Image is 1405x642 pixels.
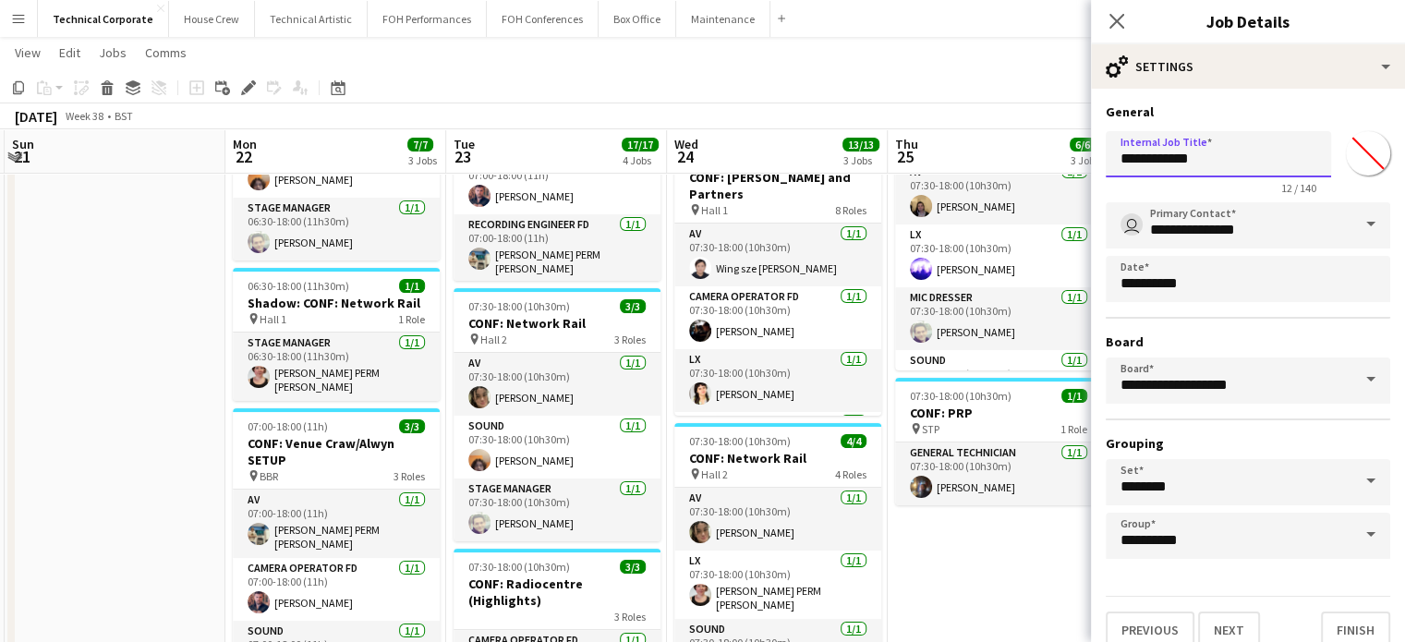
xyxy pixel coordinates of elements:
[895,405,1102,421] h3: CONF: PRP
[842,138,879,151] span: 13/13
[701,203,728,217] span: Hall 1
[394,469,425,483] span: 3 Roles
[233,268,440,401] app-job-card: 06:30-18:00 (11h30m)1/1Shadow: CONF: Network Rail Hall 11 RoleStage Manager1/106:30-18:00 (11h30m...
[408,153,437,167] div: 3 Jobs
[468,299,570,313] span: 07:30-18:00 (10h30m)
[454,416,660,478] app-card-role: Sound1/107:30-18:00 (10h30m)[PERSON_NAME]
[895,136,918,152] span: Thu
[910,389,1011,403] span: 07:30-18:00 (10h30m)
[1070,138,1096,151] span: 6/6
[623,153,658,167] div: 4 Jobs
[674,142,881,416] app-job-card: 07:30-18:00 (10h30m)8/8CONF: [PERSON_NAME] and Partners Hall 18 RolesAV1/107:30-18:00 (10h30m)Win...
[487,1,599,37] button: FOH Conferences
[1106,103,1390,120] h3: General
[138,41,194,65] a: Comms
[255,1,368,37] button: Technical Artistic
[233,333,440,401] app-card-role: Stage Manager1/106:30-18:00 (11h30m)[PERSON_NAME] PERM [PERSON_NAME]
[841,434,866,448] span: 4/4
[7,41,48,65] a: View
[368,1,487,37] button: FOH Performances
[892,146,918,167] span: 25
[895,97,1102,370] app-job-card: 07:30-18:00 (10h30m)5/5CONF: PRP Hall 15 RolesAV1/107:30-18:00 (10h30m)[PERSON_NAME]LX1/107:30-18...
[407,138,433,151] span: 7/7
[398,312,425,326] span: 1 Role
[248,279,349,293] span: 06:30-18:00 (11h30m)
[52,41,88,65] a: Edit
[674,136,698,152] span: Wed
[1060,422,1087,436] span: 1 Role
[1091,9,1405,33] h3: Job Details
[620,560,646,574] span: 3/3
[233,136,257,152] span: Mon
[260,469,278,483] span: BBR
[689,434,791,448] span: 07:30-18:00 (10h30m)
[835,203,866,217] span: 8 Roles
[230,146,257,167] span: 22
[922,422,939,436] span: STP
[1091,44,1405,89] div: Settings
[233,490,440,558] app-card-role: AV1/107:00-18:00 (11h)[PERSON_NAME] PERM [PERSON_NAME]
[233,295,440,311] h3: Shadow: CONF: Network Rail
[260,312,286,326] span: Hall 1
[169,1,255,37] button: House Crew
[676,1,770,37] button: Maintenance
[674,349,881,412] app-card-role: LX1/107:30-18:00 (10h30m)[PERSON_NAME]
[674,450,881,466] h3: CONF: Network Rail
[15,44,41,61] span: View
[480,333,507,346] span: Hall 2
[895,224,1102,287] app-card-role: LX1/107:30-18:00 (10h30m)[PERSON_NAME]
[895,162,1102,224] app-card-role: AV1/107:30-18:00 (10h30m)[PERSON_NAME]
[1106,435,1390,452] h3: Grouping
[15,107,57,126] div: [DATE]
[895,378,1102,505] app-job-card: 07:30-18:00 (10h30m)1/1CONF: PRP STP1 RoleGeneral Technician1/107:30-18:00 (10h30m)[PERSON_NAME]
[599,1,676,37] button: Box Office
[614,333,646,346] span: 3 Roles
[454,575,660,609] h3: CONF: Radiocentre (Highlights)
[674,224,881,286] app-card-role: AV1/107:30-18:00 (10h30m)Wing sze [PERSON_NAME]
[614,610,646,624] span: 3 Roles
[674,412,881,475] app-card-role: Recording Engineer FD1/1
[454,288,660,541] app-job-card: 07:30-18:00 (10h30m)3/3CONF: Network Rail Hall 23 RolesAV1/107:30-18:00 (10h30m)[PERSON_NAME]Soun...
[895,350,1102,418] app-card-role: Sound1/107:30-18:00 (10h30m)
[895,442,1102,505] app-card-role: General Technician1/107:30-18:00 (10h30m)[PERSON_NAME]
[454,478,660,541] app-card-role: Stage Manager1/107:30-18:00 (10h30m)[PERSON_NAME]
[454,214,660,283] app-card-role: Recording Engineer FD1/107:00-18:00 (11h)[PERSON_NAME] PERM [PERSON_NAME]
[99,44,127,61] span: Jobs
[454,353,660,416] app-card-role: AV1/107:30-18:00 (10h30m)[PERSON_NAME]
[843,153,878,167] div: 3 Jobs
[91,41,134,65] a: Jobs
[1061,389,1087,403] span: 1/1
[835,467,866,481] span: 4 Roles
[1071,153,1099,167] div: 3 Jobs
[674,169,881,202] h3: CONF: [PERSON_NAME] and Partners
[399,279,425,293] span: 1/1
[674,551,881,619] app-card-role: LX1/107:30-18:00 (10h30m)[PERSON_NAME] PERM [PERSON_NAME]
[468,560,570,574] span: 07:30-18:00 (10h30m)
[1106,333,1390,350] h3: Board
[672,146,698,167] span: 24
[38,1,169,37] button: Technical Corporate
[145,44,187,61] span: Comms
[1266,181,1331,195] span: 12 / 140
[115,109,133,123] div: BST
[399,419,425,433] span: 3/3
[61,109,107,123] span: Week 38
[701,467,728,481] span: Hall 2
[454,151,660,214] app-card-role: Camera Operator FD1/107:00-18:00 (11h)[PERSON_NAME]
[451,146,475,167] span: 23
[233,198,440,260] app-card-role: Stage Manager1/106:30-18:00 (11h30m)[PERSON_NAME]
[248,419,328,433] span: 07:00-18:00 (11h)
[454,315,660,332] h3: CONF: Network Rail
[59,44,80,61] span: Edit
[12,136,34,152] span: Sun
[622,138,659,151] span: 17/17
[674,286,881,349] app-card-role: Camera Operator FD1/107:30-18:00 (10h30m)[PERSON_NAME]
[233,558,440,621] app-card-role: Camera Operator FD1/107:00-18:00 (11h)[PERSON_NAME]
[895,287,1102,350] app-card-role: Mic Dresser1/107:30-18:00 (10h30m)[PERSON_NAME]
[620,299,646,313] span: 3/3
